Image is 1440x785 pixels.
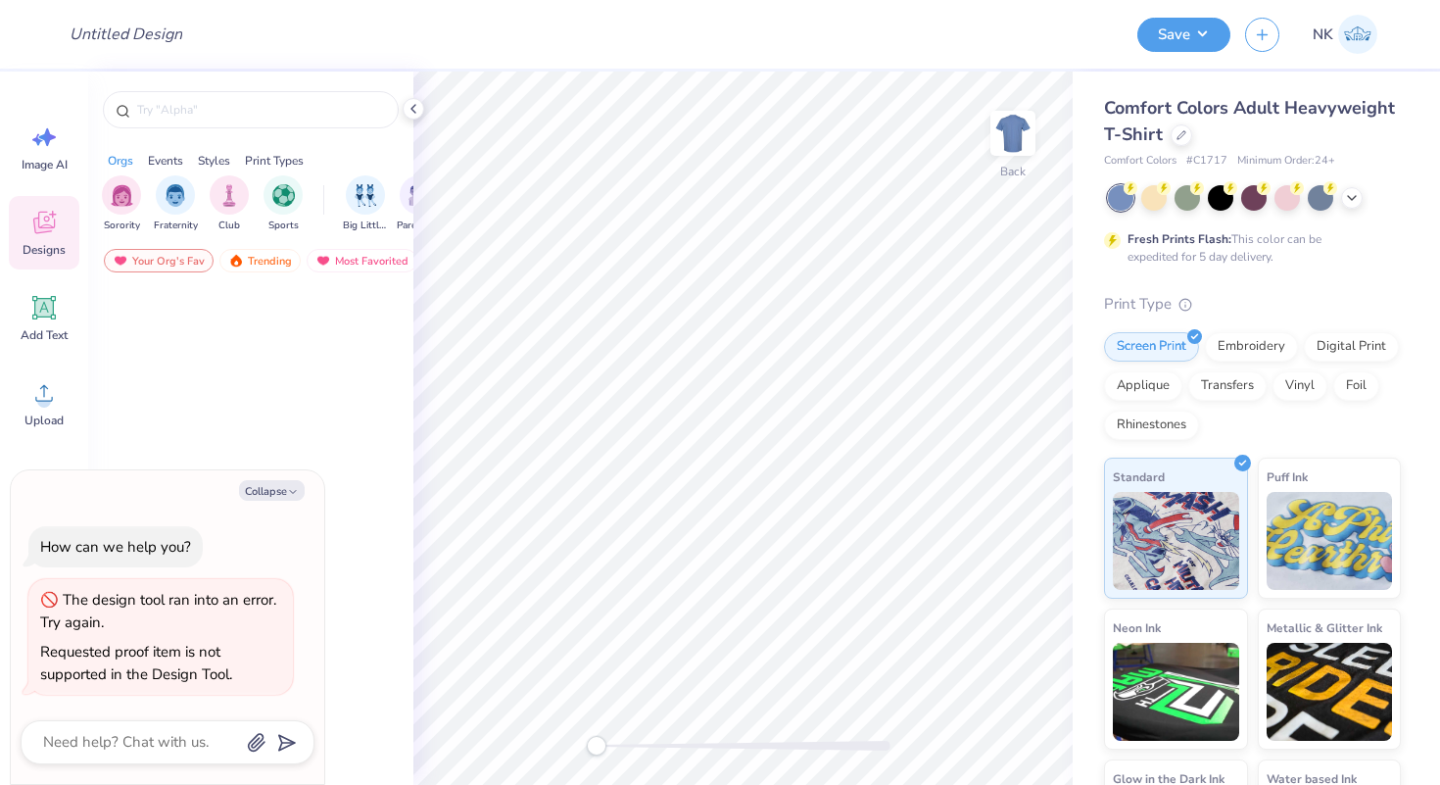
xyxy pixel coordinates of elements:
span: Add Text [21,327,68,343]
img: Sports Image [272,184,295,207]
div: Foil [1333,371,1379,401]
span: Puff Ink [1267,466,1308,487]
div: Applique [1104,371,1182,401]
div: Transfers [1188,371,1267,401]
div: Print Types [245,152,304,170]
span: Image AI [22,157,68,172]
span: Designs [23,242,66,258]
img: trending.gif [228,254,244,268]
img: Back [993,114,1032,153]
img: Metallic & Glitter Ink [1267,643,1393,741]
div: Accessibility label [587,736,606,756]
div: Screen Print [1104,332,1199,362]
button: Collapse [239,480,305,501]
span: Parent's Weekend [397,219,442,233]
div: Back [1000,163,1026,180]
span: Comfort Colors [1104,153,1176,170]
div: This color can be expedited for 5 day delivery. [1128,230,1368,266]
img: Standard [1113,492,1239,590]
span: Neon Ink [1113,617,1161,638]
img: most_fav.gif [315,254,331,268]
span: Standard [1113,466,1165,487]
button: Save [1137,18,1230,52]
button: filter button [154,175,198,233]
a: NK [1304,15,1386,54]
img: most_fav.gif [113,254,128,268]
span: Sports [268,219,299,233]
img: Fraternity Image [165,184,186,207]
div: filter for Sorority [102,175,141,233]
button: filter button [343,175,388,233]
span: Upload [24,413,64,428]
div: Rhinestones [1104,411,1199,440]
div: Styles [198,152,230,170]
span: NK [1313,24,1333,46]
img: Neon Ink [1113,643,1239,741]
button: filter button [264,175,303,233]
div: The design tool ran into an error. Try again. [40,590,276,632]
div: Print Type [1104,293,1401,316]
div: Requested proof item is not supported in the Design Tool. [40,642,232,684]
span: Sorority [104,219,140,233]
img: Sorority Image [111,184,133,207]
div: filter for Parent's Weekend [397,175,442,233]
div: Events [148,152,183,170]
img: Club Image [218,184,240,207]
div: Trending [219,249,301,272]
div: Orgs [108,152,133,170]
div: filter for Sports [264,175,303,233]
div: Digital Print [1304,332,1399,362]
div: filter for Club [210,175,249,233]
span: Big Little Reveal [343,219,388,233]
span: Fraternity [154,219,198,233]
div: filter for Big Little Reveal [343,175,388,233]
span: Metallic & Glitter Ink [1267,617,1382,638]
img: Big Little Reveal Image [355,184,376,207]
div: Vinyl [1272,371,1327,401]
input: Try "Alpha" [135,100,386,120]
strong: Fresh Prints Flash: [1128,231,1231,247]
img: Parent's Weekend Image [408,184,431,207]
span: Minimum Order: 24 + [1237,153,1335,170]
div: How can we help you? [40,537,191,557]
button: filter button [210,175,249,233]
input: Untitled Design [54,15,198,54]
div: Most Favorited [307,249,417,272]
img: Puff Ink [1267,492,1393,590]
div: filter for Fraternity [154,175,198,233]
span: Club [218,219,240,233]
span: Comfort Colors Adult Heavyweight T-Shirt [1104,96,1395,146]
span: # C1717 [1186,153,1227,170]
img: Nasrullah Khan [1338,15,1377,54]
div: Your Org's Fav [104,249,214,272]
div: Embroidery [1205,332,1298,362]
button: filter button [102,175,141,233]
button: filter button [397,175,442,233]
